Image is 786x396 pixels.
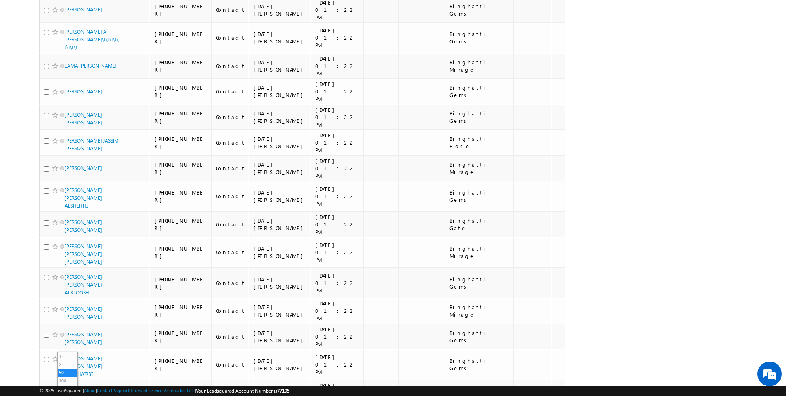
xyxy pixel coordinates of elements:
div: Minimize live chat window [134,4,154,24]
div: [DATE][PERSON_NAME] [253,217,307,232]
div: Chat with us now [43,43,138,54]
div: Contact [216,249,246,256]
div: Contact [216,6,246,14]
a: [PERSON_NAME] [PERSON_NAME] [PERSON_NAME] [65,243,102,265]
em: Start Chat [111,252,149,263]
a: [PERSON_NAME] [65,165,102,171]
div: Binghatti Gems [449,30,510,45]
div: [PHONE_NUMBER] [154,110,208,124]
div: [PHONE_NUMBER] [154,245,208,260]
div: [DATE] 01:22 PM [315,326,359,348]
div: [DATE][PERSON_NAME] [253,59,307,73]
div: Contact [216,221,246,228]
a: [PERSON_NAME] [PERSON_NAME] ALBLOOSHI [65,274,102,296]
div: [DATE][PERSON_NAME] [253,303,307,318]
div: Binghatti Gems [449,329,510,344]
a: [PERSON_NAME] [65,7,102,13]
div: [DATE] 01:22 PM [315,27,359,49]
div: [DATE] 01:22 PM [315,272,359,294]
div: [DATE][PERSON_NAME] [253,135,307,150]
div: Binghatti Gems [449,2,510,17]
div: [DATE] 01:22 PM [315,241,359,263]
span: Your Leadsquared Account Number is [196,388,289,394]
div: [DATE] 01:22 PM [315,157,359,179]
a: [PERSON_NAME] [PERSON_NAME] [65,331,102,345]
div: [PHONE_NUMBER] [154,84,208,99]
div: Binghatti Mirage [449,59,510,73]
div: [PHONE_NUMBER] [154,303,208,318]
div: Contact [216,165,246,172]
a: [PERSON_NAME] [65,88,102,95]
a: [PERSON_NAME] [PERSON_NAME] ALMEHAIRBI [65,355,102,377]
div: Binghatti Gems [449,357,510,372]
img: d_60004797649_company_0_60004797649 [14,43,34,54]
a: [PERSON_NAME] A [PERSON_NAME]\t\t\t\t\t\t\t\t [65,29,119,50]
span: 77195 [277,388,289,394]
div: [PHONE_NUMBER] [154,357,208,372]
div: [DATE] 01:22 PM [315,131,359,154]
div: [DATE][PERSON_NAME] [253,245,307,260]
div: Contact [216,88,246,95]
div: [DATE][PERSON_NAME] [253,84,307,99]
div: Contact [216,192,246,200]
div: Contact [216,361,246,368]
div: [DATE][PERSON_NAME] [253,2,307,17]
div: Binghatti Gate [449,217,510,232]
a: LAMA [PERSON_NAME] [65,63,117,69]
div: [DATE][PERSON_NAME] [253,276,307,290]
div: Binghatti Mirage [449,303,510,318]
div: [DATE] 01:22 PM [315,106,359,128]
li: 15 [58,352,77,360]
div: [DATE] 01:22 PM [315,300,359,322]
div: Binghatti Gems [449,110,510,124]
div: Binghatti Gems [449,189,510,204]
div: [DATE] 01:22 PM [315,80,359,102]
div: [DATE][PERSON_NAME] [253,110,307,124]
div: [PHONE_NUMBER] [154,2,208,17]
div: Contact [216,333,246,340]
div: [PHONE_NUMBER] [154,30,208,45]
div: Contact [216,34,246,41]
div: Binghatti Gems [449,84,510,99]
a: [PERSON_NAME] JASSIM [PERSON_NAME] [65,138,119,152]
a: Terms of Service [131,388,163,393]
div: Binghatti Gems [449,276,510,290]
div: Contact [216,113,246,121]
div: Contact [216,279,246,287]
div: [DATE][PERSON_NAME] [253,189,307,204]
div: [DATE] 01:22 PM [315,55,359,77]
a: [PERSON_NAME] [PERSON_NAME] [65,112,102,126]
div: [PHONE_NUMBER] [154,189,208,204]
a: About [84,388,96,393]
a: [PERSON_NAME] [PERSON_NAME] [65,306,102,320]
div: Binghatti Mirage [449,245,510,260]
span: © 2025 LeadSquared | | | | | [39,387,289,395]
div: [DATE][PERSON_NAME] [253,329,307,344]
div: [DATE][PERSON_NAME] [253,30,307,45]
div: [DATE] 01:22 PM [315,213,359,235]
div: Contact [216,139,246,146]
textarea: Type your message and hit 'Enter' [11,76,149,246]
div: [PHONE_NUMBER] [154,135,208,150]
div: [DATE] 01:22 PM [315,353,359,376]
div: [PHONE_NUMBER] [154,276,208,290]
a: [PERSON_NAME] [PERSON_NAME] [65,219,102,233]
div: Contact [216,62,246,70]
li: 25 [58,360,77,369]
a: Contact Support [97,388,129,393]
div: [PHONE_NUMBER] [154,217,208,232]
div: [PHONE_NUMBER] [154,59,208,73]
div: [DATE][PERSON_NAME] [253,161,307,176]
div: Binghatti Mirage [449,161,510,176]
li: 50 [58,369,77,377]
div: [DATE][PERSON_NAME] [253,357,307,372]
div: [PHONE_NUMBER] [154,329,208,344]
li: 100 [58,377,77,385]
div: Contact [216,307,246,315]
div: [PHONE_NUMBER] [154,161,208,176]
a: Acceptable Use [164,388,195,393]
li: 200 [58,385,77,393]
div: [DATE] 01:22 PM [315,185,359,207]
a: [PERSON_NAME] [PERSON_NAME] ALSHEHHI [65,187,102,209]
div: Binghatti Rose [449,135,510,150]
